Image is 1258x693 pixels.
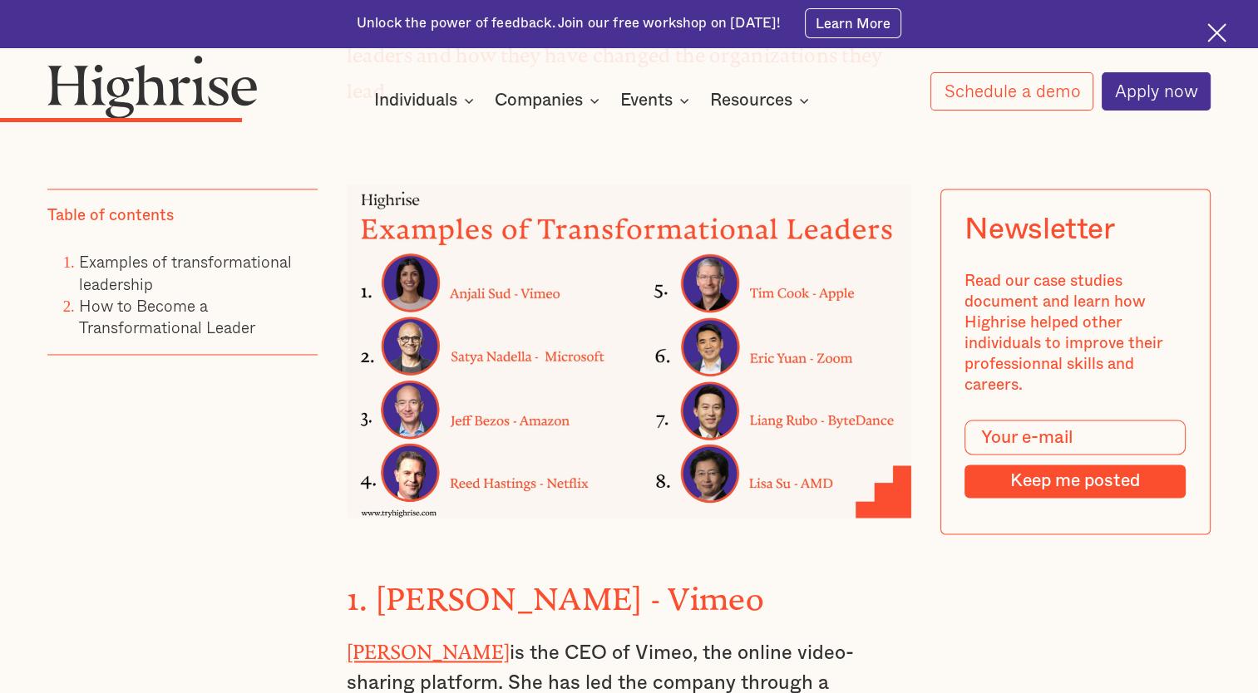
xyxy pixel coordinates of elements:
a: Apply now [1102,72,1211,111]
div: Read our case studies document and learn how Highrise helped other individuals to improve their p... [965,271,1186,396]
img: An infographic listing examples of transformational leaders with their names and headshots. [347,184,912,518]
input: Your e-mail [965,420,1186,455]
form: Modal Form [965,420,1186,498]
div: Events [620,91,673,111]
div: Resources [710,91,814,111]
input: Keep me posted [965,464,1186,498]
div: Resources [710,91,792,111]
div: Companies [495,91,583,111]
img: Highrise logo [47,55,258,118]
div: Events [620,91,694,111]
div: Individuals [374,91,457,111]
img: Cross icon [1207,23,1226,42]
a: Learn More [805,8,902,38]
div: Companies [495,91,604,111]
div: Individuals [374,91,479,111]
a: Examples of transformational leadership [79,250,292,296]
a: Schedule a demo [930,72,1093,111]
strong: 1. [PERSON_NAME] - Vimeo [347,581,764,601]
div: Unlock the power of feedback. Join our free workshop on [DATE]! [357,14,781,33]
div: Newsletter [965,213,1115,247]
div: Table of contents [47,205,174,226]
a: How to Become a Transformational Leader [79,293,255,339]
a: [PERSON_NAME] [347,641,510,653]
